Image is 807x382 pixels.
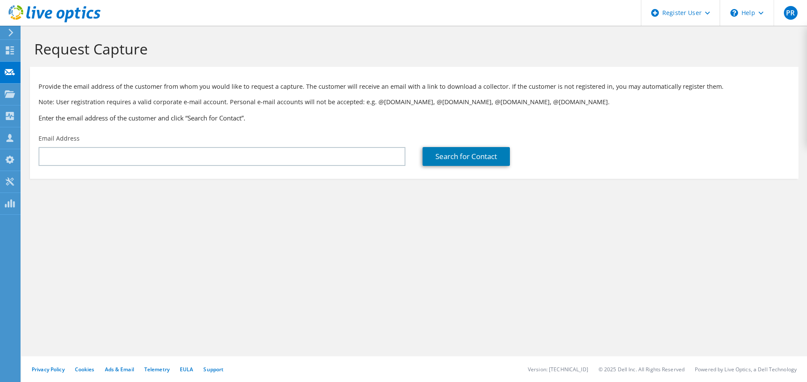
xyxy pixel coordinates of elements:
[32,366,65,373] a: Privacy Policy
[695,366,797,373] li: Powered by Live Optics, a Dell Technology
[180,366,193,373] a: EULA
[34,40,790,58] h1: Request Capture
[144,366,170,373] a: Telemetry
[423,147,510,166] a: Search for Contact
[730,9,738,17] svg: \n
[39,97,790,107] p: Note: User registration requires a valid corporate e-mail account. Personal e-mail accounts will ...
[784,6,798,20] span: PR
[39,134,80,143] label: Email Address
[528,366,588,373] li: Version: [TECHNICAL_ID]
[75,366,95,373] a: Cookies
[39,113,790,123] h3: Enter the email address of the customer and click “Search for Contact”.
[105,366,134,373] a: Ads & Email
[39,82,790,91] p: Provide the email address of the customer from whom you would like to request a capture. The cust...
[599,366,685,373] li: © 2025 Dell Inc. All Rights Reserved
[203,366,223,373] a: Support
